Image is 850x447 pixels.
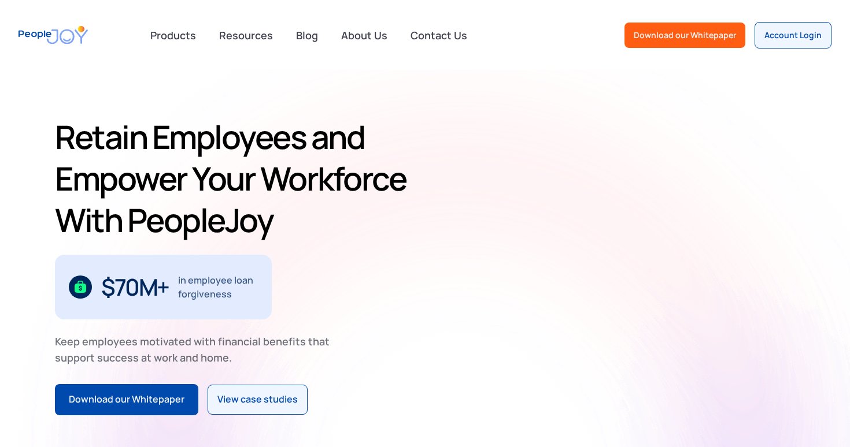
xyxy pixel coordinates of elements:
a: View case studies [208,385,308,415]
div: $70M+ [101,278,169,296]
a: Contact Us [404,23,474,48]
a: Download our Whitepaper [624,23,745,48]
div: Download our Whitepaper [634,29,736,41]
a: Account Login [755,22,831,49]
h1: Retain Employees and Empower Your Workforce With PeopleJoy [55,116,420,241]
div: 1 / 3 [55,255,272,319]
div: Keep employees motivated with financial benefits that support success at work and home. [55,333,339,366]
a: home [19,18,88,51]
div: Download our Whitepaper [69,392,184,407]
div: in employee loan forgiveness [178,273,258,301]
a: Blog [289,23,325,48]
a: About Us [334,23,394,48]
div: View case studies [217,392,298,407]
div: Products [143,24,203,47]
a: Download our Whitepaper [55,384,198,415]
div: Account Login [764,29,822,41]
a: Resources [212,23,280,48]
